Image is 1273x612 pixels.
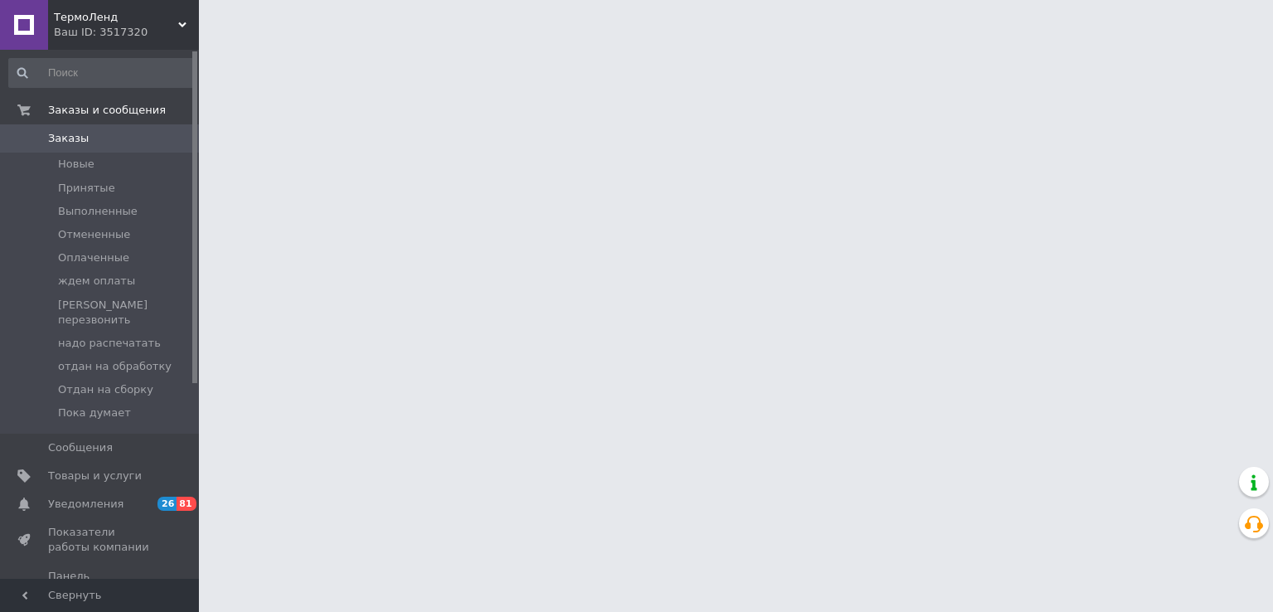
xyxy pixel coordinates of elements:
input: Поиск [8,58,196,88]
span: Выполненные [58,204,138,219]
span: Уведомления [48,497,123,512]
span: 81 [177,497,196,511]
span: Показатели работы компании [48,525,153,555]
span: Заказы [48,131,89,146]
span: Пока думает [58,406,131,420]
span: ТермоЛенд [54,10,178,25]
span: Отдан на сборку [58,382,153,397]
span: Новые [58,157,94,172]
span: надо распечатать [58,336,161,351]
span: Заказы и сообщения [48,103,166,118]
span: Панель управления [48,569,153,599]
span: отдан на обработку [58,359,172,374]
span: [PERSON_NAME] перезвонить [58,298,194,328]
span: Отмененные [58,227,130,242]
span: ждем оплаты [58,274,135,289]
span: Сообщения [48,440,113,455]
span: Оплаченные [58,250,129,265]
span: Товары и услуги [48,469,142,483]
div: Ваш ID: 3517320 [54,25,199,40]
span: Принятые [58,181,115,196]
span: 26 [157,497,177,511]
